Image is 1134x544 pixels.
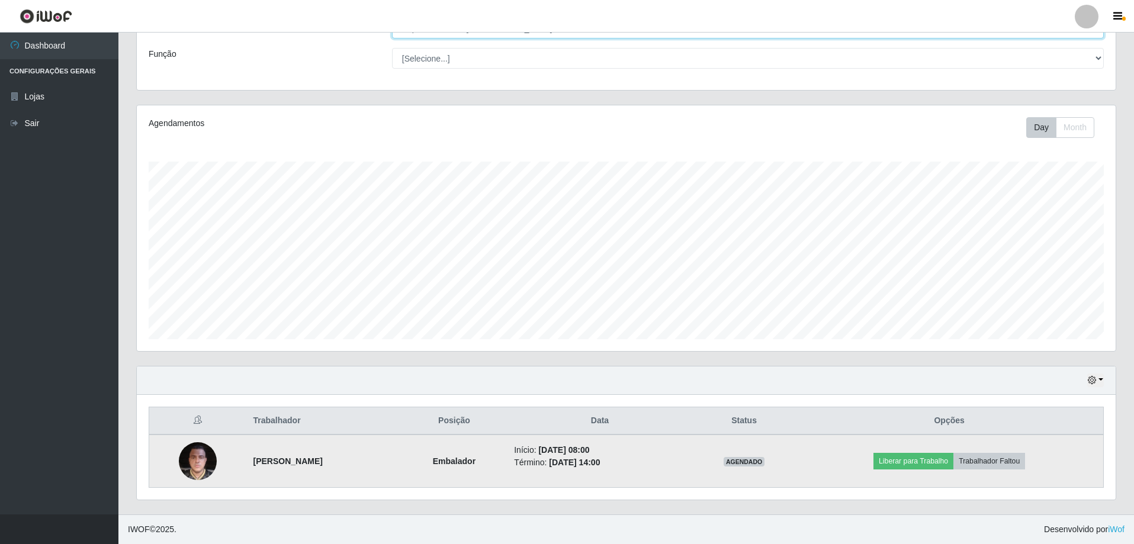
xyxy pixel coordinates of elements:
time: [DATE] 14:00 [549,458,600,467]
time: [DATE] 08:00 [538,445,589,455]
img: 1756611520486.jpeg [179,436,217,486]
li: Término: [514,456,686,469]
th: Opções [795,407,1103,435]
button: Liberar para Trabalho [873,453,953,469]
label: Função [149,48,176,60]
img: CoreUI Logo [20,9,72,24]
div: Agendamentos [149,117,537,130]
button: Month [1056,117,1094,138]
th: Status [693,407,796,435]
th: Posição [401,407,507,435]
div: Toolbar with button groups [1026,117,1104,138]
span: AGENDADO [724,457,765,466]
span: IWOF [128,524,150,534]
strong: Embalador [433,456,476,466]
button: Day [1026,117,1056,138]
strong: [PERSON_NAME] [253,456,322,466]
th: Data [507,407,693,435]
th: Trabalhador [246,407,401,435]
li: Início: [514,444,686,456]
div: First group [1026,117,1094,138]
span: Desenvolvido por [1044,523,1125,536]
span: © 2025 . [128,523,176,536]
a: iWof [1108,524,1125,534]
button: Trabalhador Faltou [953,453,1025,469]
